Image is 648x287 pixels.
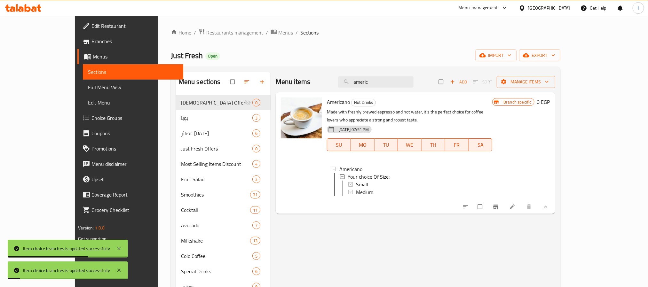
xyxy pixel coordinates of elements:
a: Sections [83,64,183,80]
span: Americano [339,165,362,173]
span: 6 [253,130,260,136]
span: Grocery Checklist [91,206,178,214]
button: export [519,50,560,61]
span: 5 [253,253,260,259]
h6: 0 EGP [537,97,550,106]
span: Coupons [91,129,178,137]
div: Cocktail11 [176,202,271,218]
div: Just Fresh Offers0 [176,141,271,156]
div: items [252,129,260,137]
div: Hot Drinks [351,99,376,106]
a: Promotions [77,141,183,156]
span: Cocktail [181,206,250,214]
span: بوبا [181,114,252,122]
span: Sections [300,29,319,36]
span: 11 [250,207,260,213]
span: WE [400,140,419,150]
button: FR [445,138,469,151]
span: Menus [278,29,293,36]
div: Most Selling Items Discount4 [176,156,271,172]
div: Menu-management [459,4,498,12]
span: Hot Drinks [352,99,375,106]
span: 4 [253,161,260,167]
a: Menus [271,28,293,37]
div: items [252,114,260,122]
button: TH [422,138,445,151]
span: Add item [448,77,469,87]
span: Add [450,78,467,86]
button: SA [469,138,493,151]
span: SA [471,140,490,150]
span: Full Menu View [88,83,178,91]
span: Sections [88,68,178,76]
span: Open [205,53,220,59]
li: / [266,29,268,36]
button: MO [351,138,375,151]
span: Restaurants management [206,29,263,36]
button: show more [537,200,553,214]
span: Most Selling Items Discount [181,160,252,168]
span: Special Drinks [181,268,252,275]
span: Your choice Of Size: [348,173,390,181]
button: Add [448,77,469,87]
a: Branches [77,34,183,49]
span: Cold Coffee [181,252,252,260]
div: Milkshake [181,237,250,244]
div: items [252,221,260,229]
span: Coverage Report [91,191,178,198]
div: Just Fresh Offers [181,145,252,152]
input: search [338,76,414,88]
button: import [476,50,517,61]
div: عصائر [DATE]6 [176,126,271,141]
a: Menu disclaimer [77,156,183,172]
span: Sort sections [240,75,255,89]
span: SU [330,140,348,150]
div: عصائر رمضان [181,129,252,137]
a: Edit Restaurant [77,18,183,34]
div: Fruit Salad [181,175,252,183]
a: Upsell [77,172,183,187]
span: Upsell [91,175,178,183]
span: Just Fresh [171,48,203,63]
div: Open [205,52,220,60]
div: Fruit Salad2 [176,172,271,187]
span: import [481,51,511,59]
a: Menus [77,49,183,64]
span: TU [377,140,396,150]
span: Americano [327,97,350,107]
div: Avocado7 [176,218,271,233]
div: بوبا3 [176,110,271,126]
button: Manage items [497,76,555,88]
svg: Show Choices [542,204,549,210]
span: FR [448,140,466,150]
span: Select section first [469,77,497,87]
span: عصائر [DATE] [181,129,252,137]
a: Restaurants management [199,28,263,37]
button: Branch-specific-item [489,200,504,214]
a: Choice Groups [77,110,183,126]
span: 0 [253,100,260,106]
button: WE [398,138,422,151]
button: sort-choices [459,200,474,214]
span: 31 [250,192,260,198]
span: 1.0.0 [95,224,105,232]
span: 13 [250,238,260,244]
span: Select to update [474,201,487,213]
svg: Inactive section [245,99,251,106]
div: items [252,175,260,183]
div: Item choice branches is updated successfully [23,245,110,252]
div: [DEMOGRAPHIC_DATA] Offers0 [176,95,271,110]
span: Version: [78,224,94,232]
p: Made with freshly brewed espresso and hot water, it's the perfect choice for coffee lovers who ap... [327,108,492,124]
span: 7 [253,222,260,229]
div: items [252,160,260,168]
div: items [252,145,260,152]
div: Smoothies [181,191,250,198]
span: Get support on: [78,235,107,243]
span: Edit Menu [88,99,178,106]
span: [DATE] 07:51 PM [336,127,371,133]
